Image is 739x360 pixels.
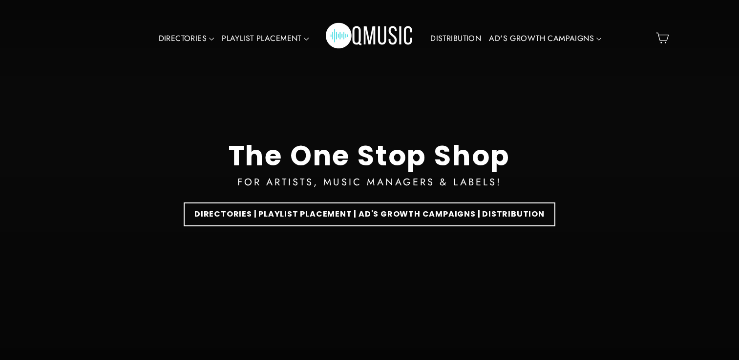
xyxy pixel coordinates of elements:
[237,175,501,190] div: FOR ARTISTS, MUSIC MANAGERS & LABELS!
[485,27,605,50] a: AD'S GROWTH CAMPAIGNS
[326,16,414,60] img: Q Music Promotions
[426,27,485,50] a: DISTRIBUTION
[218,27,313,50] a: PLAYLIST PLACEMENT
[124,10,615,67] div: Primary
[229,140,511,172] div: The One Stop Shop
[155,27,218,50] a: DIRECTORIES
[184,202,555,226] a: DIRECTORIES | PLAYLIST PLACEMENT | AD'S GROWTH CAMPAIGNS | DISTRIBUTION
